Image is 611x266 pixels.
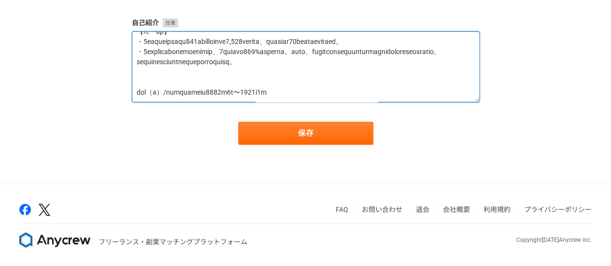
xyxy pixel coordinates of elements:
a: 会社概要 [443,206,470,213]
a: FAQ [336,206,348,213]
a: お問い合わせ [362,206,402,213]
a: プライバシーポリシー [524,206,592,213]
p: フリーランス・副業マッチングプラットフォーム [99,237,247,247]
img: x-391a3a86.png [39,204,50,216]
a: 退会 [416,206,429,213]
img: facebook-2adfd474.png [19,204,31,215]
label: 自己紹介 [132,18,480,28]
a: 利用規約 [483,206,511,213]
img: 8DqYSo04kwAAAAASUVORK5CYII= [19,232,91,248]
p: Copyright [DATE] Anycrew inc. [516,236,592,244]
button: 保存 [238,122,373,145]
